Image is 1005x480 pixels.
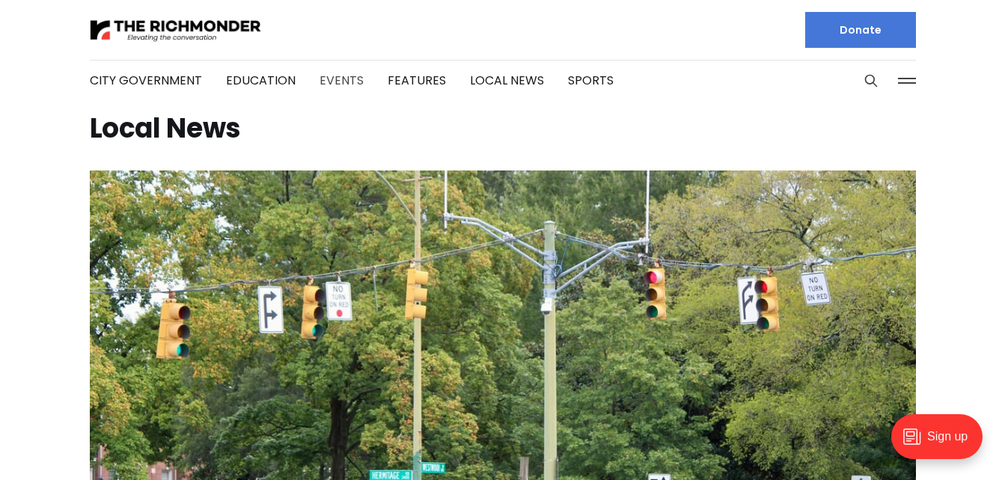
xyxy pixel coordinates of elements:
a: Education [226,72,296,89]
button: Search this site [860,70,882,92]
a: Donate [805,12,916,48]
a: Sports [568,72,614,89]
a: Local News [470,72,544,89]
iframe: portal-trigger [879,407,1005,480]
a: City Government [90,72,202,89]
img: The Richmonder [90,17,262,43]
a: Features [388,72,446,89]
h1: Local News [90,117,916,141]
a: Events [320,72,364,89]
